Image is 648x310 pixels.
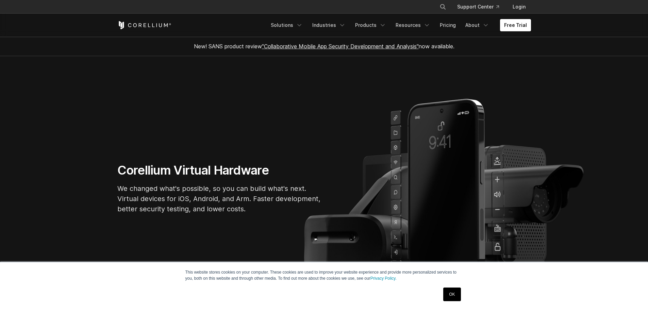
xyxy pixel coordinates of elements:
a: Pricing [436,19,460,31]
a: Login [507,1,531,13]
a: Solutions [267,19,307,31]
p: We changed what's possible, so you can build what's next. Virtual devices for iOS, Android, and A... [117,183,321,214]
span: New! SANS product review now available. [194,43,454,50]
p: This website stores cookies on your computer. These cookies are used to improve your website expe... [185,269,463,281]
div: Navigation Menu [431,1,531,13]
button: Search [437,1,449,13]
a: "Collaborative Mobile App Security Development and Analysis" [262,43,419,50]
a: Products [351,19,390,31]
a: About [461,19,493,31]
a: Privacy Policy. [370,276,397,281]
a: Corellium Home [117,21,171,29]
a: OK [443,288,461,301]
a: Resources [392,19,434,31]
a: Industries [308,19,350,31]
h1: Corellium Virtual Hardware [117,163,321,178]
a: Support Center [452,1,504,13]
div: Navigation Menu [267,19,531,31]
a: Free Trial [500,19,531,31]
